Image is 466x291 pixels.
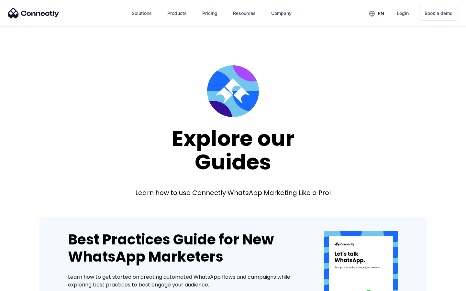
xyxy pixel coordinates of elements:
[135,188,331,197] div: Learn how to use Connectly WhatsApp Marketing Like a Pro!
[271,9,292,18] div: Company
[68,231,305,265] div: Best Practices Guide for New WhatsApp Marketers
[68,273,305,289] div: Learn how to get started on creating automated WhatsApp flows and campaigns while exploring best ...
[378,9,384,18] div: en
[6,280,39,289] aside: Language selected: English
[197,5,223,21] a: Pricing
[202,9,217,18] div: Pricing
[172,127,294,174] div: Explore our Guides
[8,8,59,18] img: Connectly Logo
[132,9,152,18] div: Solutions
[233,9,256,18] div: Resources
[167,9,187,18] div: Products
[392,5,414,21] a: Login
[13,280,39,289] ul: Language list
[419,6,458,21] a: Book a demo
[397,9,409,18] div: Login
